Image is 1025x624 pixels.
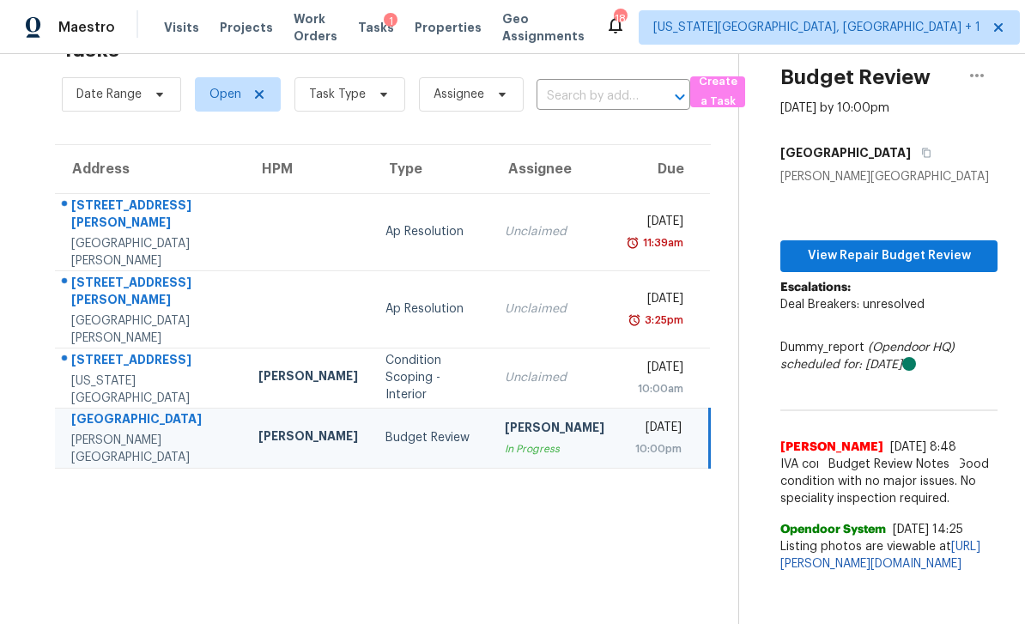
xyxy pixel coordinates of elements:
a: [URL][PERSON_NAME][DOMAIN_NAME] [780,541,980,570]
span: Task Type [309,86,366,103]
span: [US_STATE][GEOGRAPHIC_DATA], [GEOGRAPHIC_DATA] + 1 [653,19,980,36]
span: Date Range [76,86,142,103]
div: 11:39am [640,234,683,251]
span: Budget Review Notes [818,456,960,473]
div: [STREET_ADDRESS] [71,351,231,373]
div: In Progress [505,440,604,457]
span: Maestro [58,19,115,36]
div: 10:00pm [632,440,682,457]
button: View Repair Budget Review [780,240,998,272]
span: Deal Breakers: unresolved [780,299,925,311]
span: [DATE] 8:48 [890,441,956,453]
span: Create a Task [699,72,737,112]
span: Opendoor System [780,521,886,538]
h2: Tasks [62,41,119,58]
th: Assignee [491,145,618,193]
div: [DATE] [632,290,682,312]
div: 10:00am [632,380,682,397]
span: Open [209,86,241,103]
div: Ap Resolution [385,223,477,240]
span: Tasks [358,21,394,33]
div: 18 [614,10,626,27]
b: Escalations: [780,282,851,294]
div: [STREET_ADDRESS][PERSON_NAME] [71,274,231,312]
th: HPM [245,145,372,193]
img: Overdue Alarm Icon [626,234,640,251]
div: [PERSON_NAME][GEOGRAPHIC_DATA] [780,168,998,185]
span: View Repair Budget Review [794,245,984,267]
div: 3:25pm [641,312,683,329]
h2: Budget Review [780,69,931,86]
div: Budget Review [385,429,477,446]
span: [PERSON_NAME] [780,439,883,456]
div: [PERSON_NAME] [258,367,358,389]
div: 1 [384,13,397,30]
span: Projects [220,19,273,36]
div: [GEOGRAPHIC_DATA][PERSON_NAME] [71,235,231,270]
div: [PERSON_NAME] [505,419,604,440]
span: Work Orders [294,10,337,45]
span: IVA completed. The home is in Good condition with no major issues. No speciality inspection requi... [780,456,998,507]
div: [GEOGRAPHIC_DATA][PERSON_NAME] [71,312,231,347]
div: [DATE] [632,419,682,440]
i: scheduled for: [DATE] [780,359,902,371]
th: Due [618,145,709,193]
div: Condition Scoping - Interior [385,352,477,403]
div: Unclaimed [505,300,604,318]
th: Address [55,145,245,193]
img: Overdue Alarm Icon [628,312,641,329]
div: [DATE] [632,359,682,380]
h5: [GEOGRAPHIC_DATA] [780,144,911,161]
div: [US_STATE][GEOGRAPHIC_DATA] [71,373,231,407]
div: [DATE] [632,213,682,234]
span: Listing photos are viewable at [780,538,998,573]
div: [DATE] by 10:00pm [780,100,889,117]
input: Search by address [537,83,642,110]
span: Assignee [434,86,484,103]
div: [STREET_ADDRESS][PERSON_NAME] [71,197,231,235]
div: [PERSON_NAME] [258,427,358,449]
div: Unclaimed [505,369,604,386]
div: [GEOGRAPHIC_DATA] [71,410,231,432]
span: Geo Assignments [502,10,585,45]
span: Visits [164,19,199,36]
button: Copy Address [911,137,934,168]
th: Type [372,145,491,193]
div: [PERSON_NAME][GEOGRAPHIC_DATA] [71,432,231,466]
div: Unclaimed [505,223,604,240]
button: Create a Task [690,76,745,107]
button: Open [668,85,692,109]
i: (Opendoor HQ) [868,342,955,354]
div: Dummy_report [780,339,998,373]
div: Ap Resolution [385,300,477,318]
span: Properties [415,19,482,36]
span: [DATE] 14:25 [893,524,963,536]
